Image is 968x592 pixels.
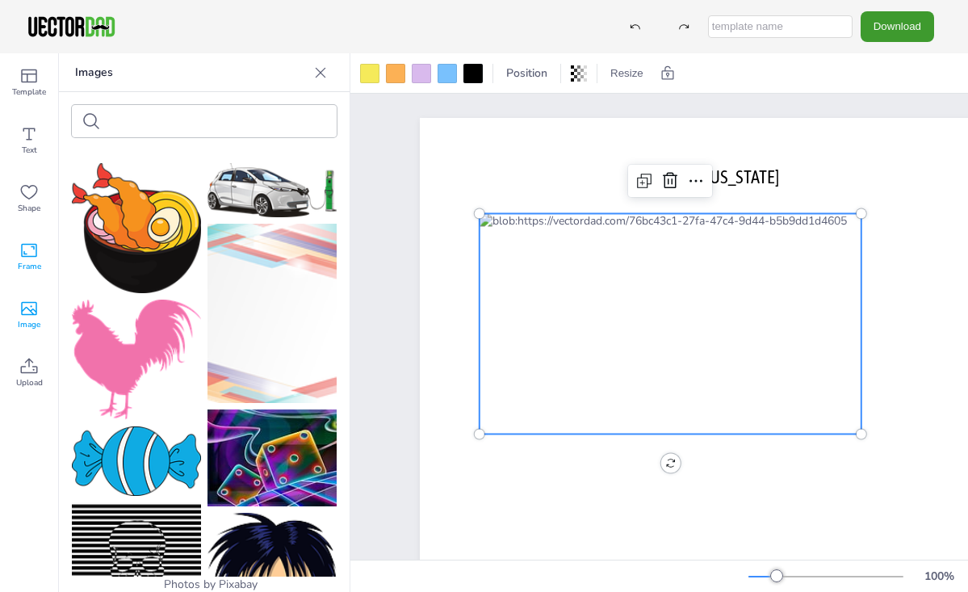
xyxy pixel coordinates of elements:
[207,163,337,217] img: car-3321668_150.png
[861,11,934,41] button: Download
[72,163,201,293] img: noodle-3899206_150.png
[26,15,117,39] img: VectorDad-1.png
[708,15,853,38] input: template name
[920,569,958,584] div: 100 %
[59,577,350,592] div: Photos by
[72,300,201,420] img: cock-1893885_150.png
[503,65,551,81] span: Position
[18,318,40,331] span: Image
[207,409,337,506] img: given-67935_150.jpg
[22,144,37,157] span: Text
[75,53,308,92] p: Images
[604,61,650,86] button: Resize
[72,426,201,495] img: candy-6887678_150.png
[12,86,46,99] span: Template
[18,202,40,215] span: Shape
[219,577,258,592] a: Pixabay
[706,166,779,187] span: [US_STATE]
[207,224,337,403] img: background-1829559_150.png
[18,260,41,273] span: Frame
[16,376,43,389] span: Upload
